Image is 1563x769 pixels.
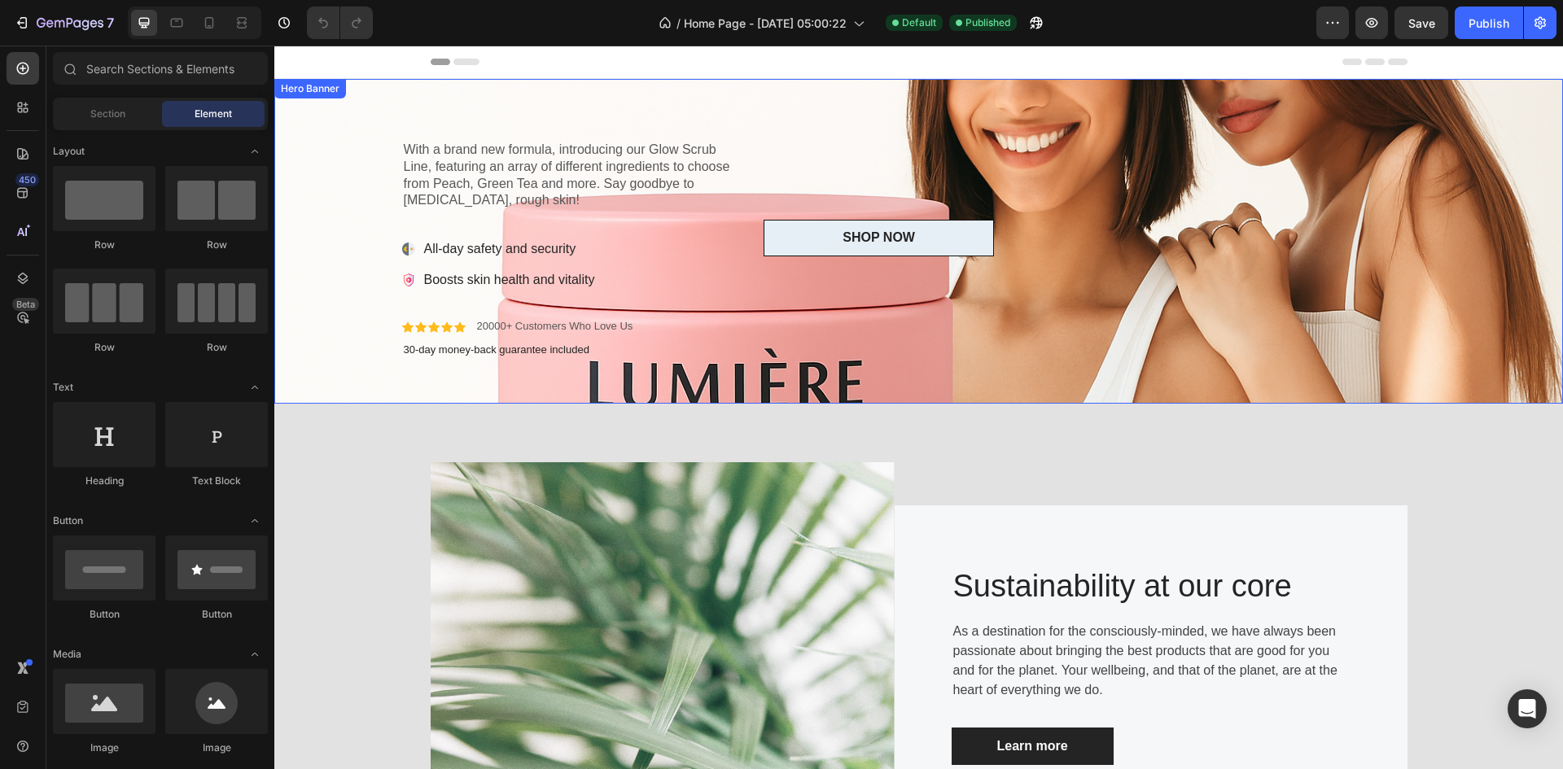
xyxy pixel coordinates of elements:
div: Button [53,607,155,622]
div: Learn more [723,691,794,710]
div: Hero Banner [3,36,68,50]
span: Home Page - [DATE] 05:00:22 [684,15,847,32]
span: Layout [53,144,85,159]
a: Learn more [677,682,839,719]
span: Toggle open [242,641,268,667]
div: Beta [12,298,39,311]
button: 7 [7,7,121,39]
button: Save [1394,7,1448,39]
button: Publish [1455,7,1523,39]
div: Text Block [165,474,268,488]
span: Save [1408,16,1435,30]
input: Search Sections & Elements [53,52,268,85]
div: Row [165,340,268,355]
div: Image [165,741,268,755]
div: Heading [53,474,155,488]
div: Image [53,741,155,755]
span: Button [53,513,83,528]
div: Open Intercom Messenger [1508,689,1547,728]
div: SHOP NOW [568,184,641,201]
div: Publish [1469,15,1509,32]
p: Sustainability at our core [679,522,1075,560]
span: Toggle open [242,374,268,400]
span: Toggle open [242,508,268,534]
div: Row [53,340,155,355]
p: 7 [107,13,114,33]
span: Element [195,107,232,121]
div: 450 [15,173,39,186]
p: As a destination for the consciously-minded, we have always been passionate about bringing the be... [679,576,1075,654]
span: Toggle open [242,138,268,164]
div: Row [165,238,268,252]
div: Row [53,238,155,252]
a: SHOP NOW [489,174,720,211]
span: Section [90,107,125,121]
div: Button [165,607,268,622]
span: Published [965,15,1010,30]
span: Text [53,380,73,395]
span: Default [902,15,936,30]
iframe: Design area [274,46,1563,769]
div: Undo/Redo [307,7,373,39]
span: Media [53,647,81,662]
span: / [676,15,681,32]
